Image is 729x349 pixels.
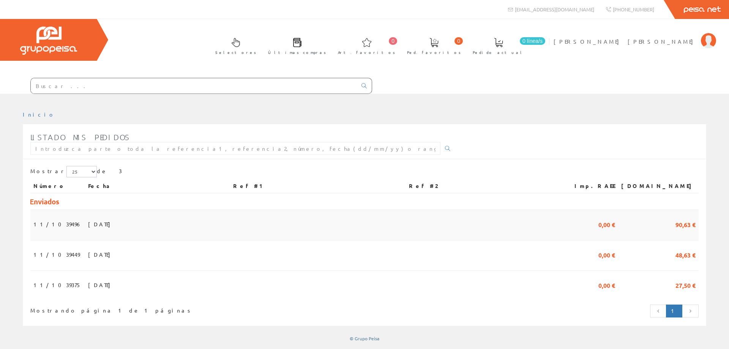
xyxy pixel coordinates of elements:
span: Art. favoritos [338,49,395,56]
div: de 3 [30,166,699,179]
a: [PERSON_NAME] [PERSON_NAME] [554,32,716,39]
span: 0 línea/s [520,37,545,45]
span: 48,63 € [675,248,696,261]
a: Inicio [23,111,55,118]
span: 0 [389,37,397,45]
span: [EMAIL_ADDRESS][DOMAIN_NAME] [515,6,594,13]
span: 11/1039449 [33,248,80,261]
th: Ref #1 [230,179,406,193]
a: Página siguiente [682,305,699,317]
a: Página actual [666,305,682,317]
span: 11/1039496 [33,218,82,231]
th: [DOMAIN_NAME] [618,179,699,193]
span: 27,50 € [675,278,696,291]
span: [PERSON_NAME] [PERSON_NAME] [554,38,697,45]
label: Mostrar [30,166,97,177]
select: Mostrar [66,166,97,177]
a: Últimas compras [260,32,330,59]
span: 90,63 € [675,218,696,231]
div: Mostrando página 1 de 1 páginas [30,304,302,314]
th: Imp.RAEE [561,179,618,193]
input: Buscar ... [31,78,357,93]
span: Enviados [30,197,59,206]
span: 0 [454,37,463,45]
span: [DATE] [88,278,114,291]
span: Ped. favoritos [407,49,461,56]
th: Ref #2 [406,179,561,193]
div: © Grupo Peisa [23,335,706,342]
span: [DATE] [88,218,114,231]
a: Página anterior [650,305,667,317]
span: [PHONE_NUMBER] [613,6,654,13]
span: 11/1039375 [33,278,81,291]
span: Pedido actual [473,49,524,56]
input: Introduzca parte o toda la referencia1, referencia2, número, fecha(dd/mm/yy) o rango de fechas(dd... [30,142,440,155]
th: Fecha [85,179,230,193]
span: 0,00 € [598,218,615,231]
a: Selectores [208,32,260,59]
span: 0,00 € [598,278,615,291]
span: Últimas compras [268,49,326,56]
img: Grupo Peisa [20,27,77,55]
span: Listado mis pedidos [30,133,130,142]
span: Selectores [215,49,256,56]
th: Número [30,179,85,193]
span: [DATE] [88,248,114,261]
span: 0,00 € [598,248,615,261]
